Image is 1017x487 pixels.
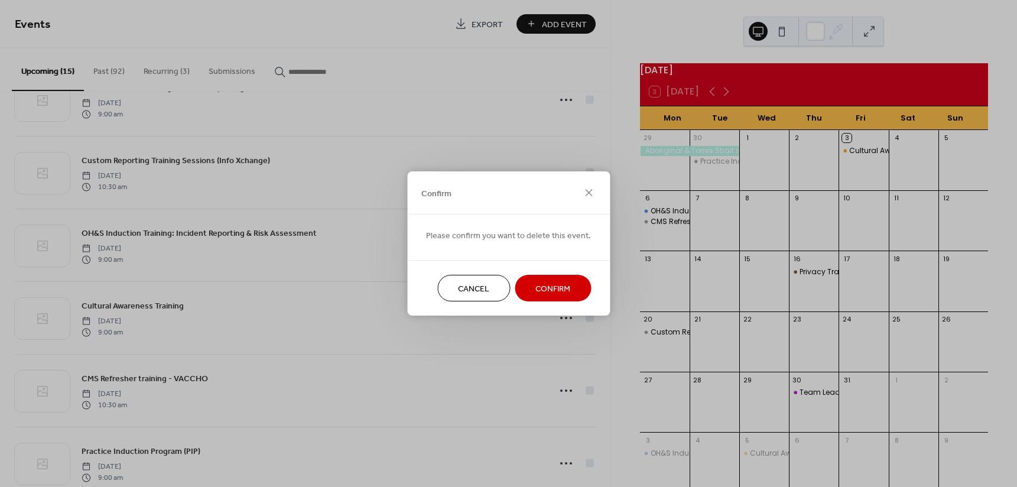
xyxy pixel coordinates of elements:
button: Cancel [437,275,510,301]
span: Please confirm you want to delete this event. [426,230,591,242]
button: Confirm [515,275,591,301]
span: Cancel [458,283,489,296]
span: Confirm [535,283,570,296]
span: Confirm [421,187,451,200]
